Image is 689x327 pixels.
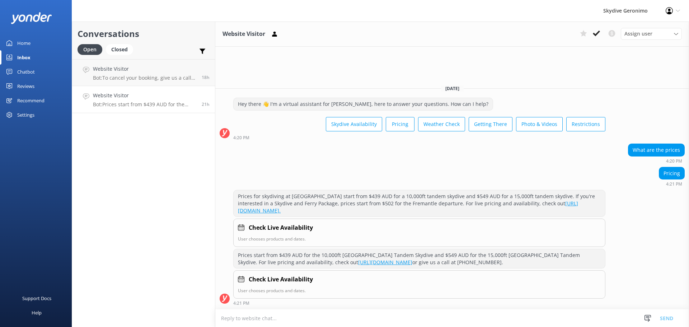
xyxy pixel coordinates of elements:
div: What are the prices [628,144,684,156]
div: Oct 03 2025 04:21pm (UTC +08:00) Australia/Perth [233,300,605,305]
span: Assign user [624,30,652,38]
p: User chooses products and dates. [238,235,601,242]
h3: Website Visitor [222,29,265,39]
div: Hey there 👋 I'm a virtual assistant for [PERSON_NAME], here to answer your questions. How can I h... [234,98,493,110]
button: Weather Check [418,117,465,131]
a: Website VisitorBot:To cancel your booking, give us a call at [PHONE_NUMBER] or shoot an email to ... [72,59,215,86]
strong: 4:20 PM [666,159,682,163]
strong: 4:20 PM [233,136,249,140]
p: Bot: Prices start from $439 AUD for the 10,000ft [GEOGRAPHIC_DATA] Tandem Skydive and $549 AUD fo... [93,101,196,108]
button: Skydive Availability [326,117,382,131]
div: Settings [17,108,34,122]
div: Assign User [621,28,682,39]
p: User chooses products and dates. [238,287,601,294]
a: Website VisitorBot:Prices start from $439 AUD for the 10,000ft [GEOGRAPHIC_DATA] Tandem Skydive a... [72,86,215,113]
a: Open [78,45,106,53]
div: Reviews [17,79,34,93]
div: Oct 03 2025 04:20pm (UTC +08:00) Australia/Perth [628,158,685,163]
div: Prices for skydiving at [GEOGRAPHIC_DATA] start from $439 AUD for a 10,000ft tandem skydive and $... [234,190,605,216]
a: [URL][DOMAIN_NAME]. [238,200,578,214]
div: Support Docs [22,291,51,305]
div: Home [17,36,31,50]
div: Closed [106,44,133,55]
div: Oct 03 2025 04:20pm (UTC +08:00) Australia/Perth [233,135,605,140]
div: Open [78,44,102,55]
button: Pricing [386,117,414,131]
div: Help [32,305,42,320]
h4: Check Live Availability [249,223,313,233]
span: Oct 03 2025 04:21pm (UTC +08:00) Australia/Perth [202,101,210,107]
img: yonder-white-logo.png [11,12,52,24]
span: Oct 03 2025 07:13pm (UTC +08:00) Australia/Perth [202,74,210,80]
div: Oct 03 2025 04:21pm (UTC +08:00) Australia/Perth [659,181,685,186]
a: [URL][DOMAIN_NAME] [358,259,412,266]
div: Inbox [17,50,31,65]
h4: Website Visitor [93,65,196,73]
div: Pricing [659,167,684,179]
h4: Check Live Availability [249,275,313,284]
strong: 4:21 PM [233,301,249,305]
a: Closed [106,45,137,53]
button: Photo & Videos [516,117,563,131]
strong: 4:21 PM [666,182,682,186]
button: Getting There [469,117,512,131]
div: Chatbot [17,65,35,79]
p: Bot: To cancel your booking, give us a call at [PHONE_NUMBER] or shoot an email to [EMAIL_ADDRESS... [93,75,196,81]
h2: Conversations [78,27,210,41]
span: [DATE] [441,85,464,92]
button: Restrictions [566,117,605,131]
h4: Website Visitor [93,92,196,99]
div: Prices start from $439 AUD for the 10,000ft [GEOGRAPHIC_DATA] Tandem Skydive and $549 AUD for the... [234,249,605,268]
div: Recommend [17,93,44,108]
